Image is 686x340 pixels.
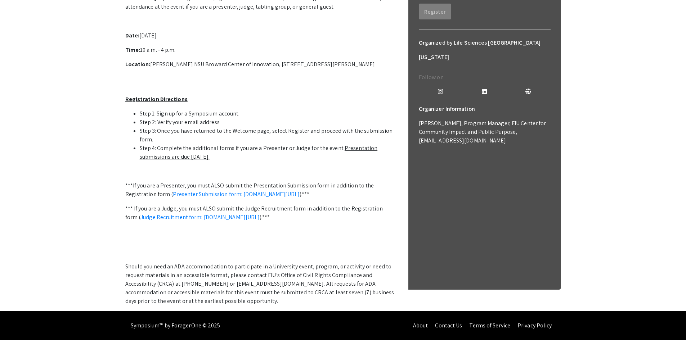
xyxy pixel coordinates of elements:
p: [PERSON_NAME], Program Manager, FIU Center for Community Impact and Public Purpose, [EMAIL_ADDRES... [419,119,551,145]
u: Presentation submissions are due [DATE]. [140,144,378,160]
p: *** If you are a Judge, you must ALSO submit the Judge Recruitment form in addition to the Regist... [125,204,395,222]
div: Symposium™ by ForagerOne © 2025 [131,311,220,340]
strong: Date: [125,32,140,39]
h6: Organized by Life Sciences [GEOGRAPHIC_DATA][US_STATE] [419,36,551,64]
p: Follow on [419,73,551,82]
iframe: Chat [5,308,31,335]
a: Contact Us [435,322,462,329]
a: Terms of Service [469,322,510,329]
a: Judge Recruitment form: [DOMAIN_NAME][URL] [140,213,260,221]
h6: Organizer Information [419,102,551,116]
li: Step 2: Verify your email address [140,118,395,127]
li: Step 3: Once you have returned to the Welcome page, select Register and proceed with the submissi... [140,127,395,144]
p: [PERSON_NAME] NSU Broward Center of Innovation, [STREET_ADDRESS][PERSON_NAME] [125,60,395,69]
li: Step 1: Sign up for a Symposium account. [140,109,395,118]
u: Registration Directions [125,95,188,103]
li: Step 4: Complete the additional forms if you are a Presenter or Judge for the event. [140,144,395,161]
a: About [413,322,428,329]
strong: Time: [125,46,140,54]
p: Should you need an ADA accommodation to participate in a University event, program, or activity o... [125,262,395,305]
strong: Location: [125,60,151,68]
a: Privacy Policy [517,322,552,329]
p: [DATE] [125,31,395,40]
p: 10 a.m. - 4 p.m. [125,46,395,54]
a: Presenter Submission form: [DOMAIN_NAME][URL] [173,190,300,198]
button: Register [419,4,451,19]
p: ***If you are a Presenter, you must ALSO submit the Presentation Submission form in addition to t... [125,181,395,199]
